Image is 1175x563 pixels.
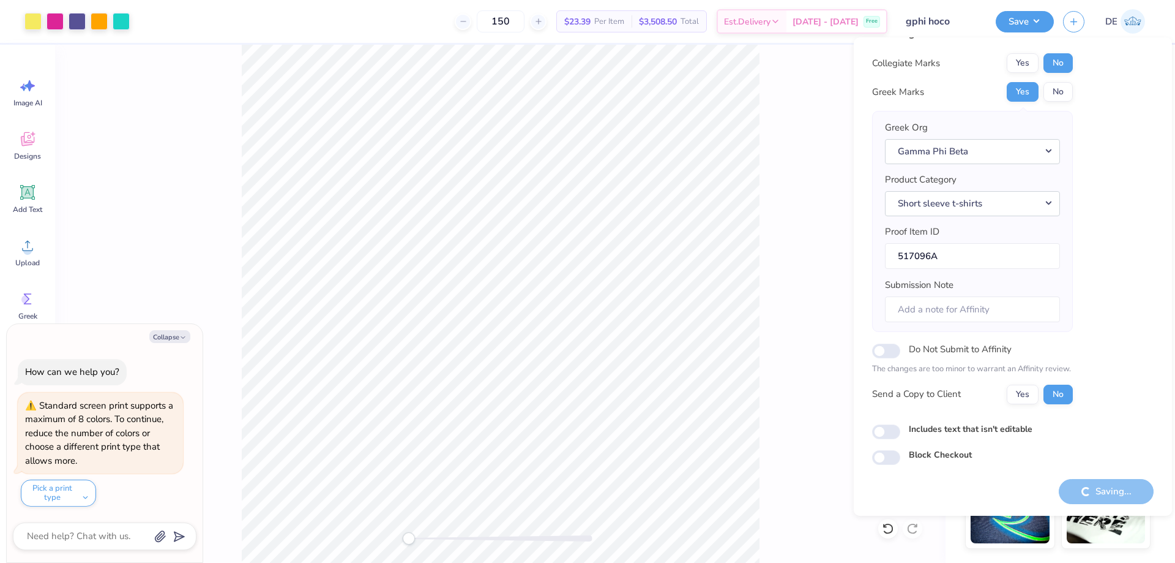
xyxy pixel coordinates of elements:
[724,15,770,28] span: Est. Delivery
[15,258,40,268] span: Upload
[25,366,119,378] div: How can we help you?
[13,205,42,214] span: Add Text
[14,151,41,161] span: Designs
[21,480,96,507] button: Pick a print type
[1100,9,1151,34] a: DE
[681,15,699,28] span: Total
[1007,385,1039,404] button: Yes
[909,341,1012,357] label: Do Not Submit to Affinity
[13,98,42,108] span: Image AI
[872,56,940,70] div: Collegiate Marks
[996,11,1054,32] button: Save
[909,448,972,461] label: Block Checkout
[866,17,878,26] span: Free
[403,532,415,545] div: Accessibility label
[477,10,524,32] input: – –
[1105,15,1117,29] span: DE
[149,330,190,343] button: Collapse
[18,311,37,321] span: Greek
[872,363,1073,376] p: The changes are too minor to warrant an Affinity review.
[885,191,1060,216] button: Short sleeve t-shirts
[897,9,987,34] input: Untitled Design
[885,297,1060,323] input: Add a note for Affinity
[1007,53,1039,73] button: Yes
[1007,82,1039,102] button: Yes
[594,15,624,28] span: Per Item
[885,173,957,187] label: Product Category
[885,139,1060,164] button: Gamma Phi Beta
[1043,385,1073,404] button: No
[1043,53,1073,73] button: No
[885,121,928,135] label: Greek Org
[872,387,961,401] div: Send a Copy to Client
[885,278,953,292] label: Submission Note
[639,15,677,28] span: $3,508.50
[564,15,591,28] span: $23.39
[25,399,173,467] div: Standard screen print supports a maximum of 8 colors. To continue, reduce the number of colors or...
[909,423,1032,436] label: Includes text that isn't editable
[793,15,859,28] span: [DATE] - [DATE]
[885,225,939,239] label: Proof Item ID
[1121,9,1145,34] img: Djian Evardoni
[872,85,924,99] div: Greek Marks
[1043,82,1073,102] button: No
